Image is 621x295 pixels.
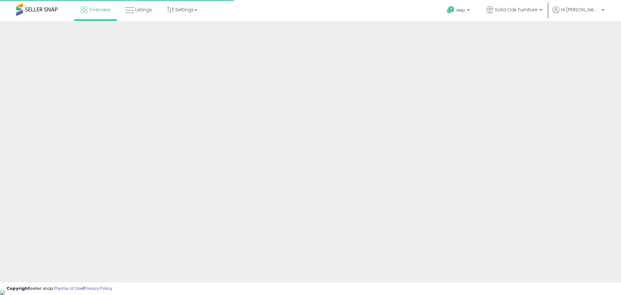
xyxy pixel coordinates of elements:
span: Hi [PERSON_NAME] [561,6,600,13]
strong: Copyright [6,285,30,291]
i: Get Help [447,6,455,14]
a: Privacy Policy [84,285,112,291]
span: Overview [89,6,110,13]
a: Terms of Use [55,285,83,291]
a: Hi [PERSON_NAME] [552,6,604,21]
div: seller snap | | [6,286,112,292]
span: Listings [135,6,152,13]
span: Solid Oak Furniture [495,6,538,13]
span: Help [456,7,465,13]
a: Help [442,1,476,21]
